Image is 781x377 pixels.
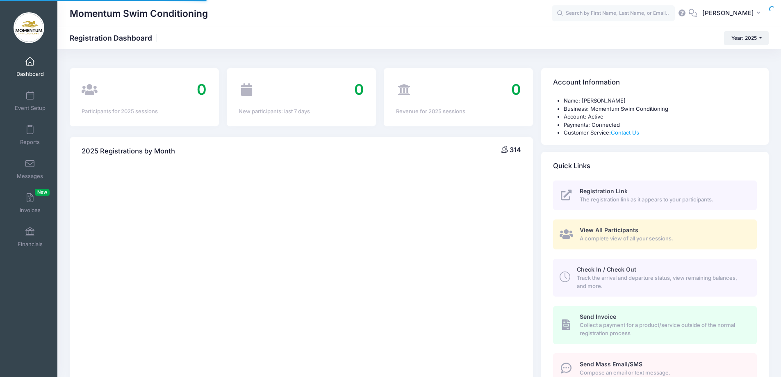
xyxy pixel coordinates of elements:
li: Account: Active [564,113,757,121]
a: Send Invoice Collect a payment for a product/service outside of the normal registration process [553,306,757,344]
a: Financials [11,223,50,251]
h4: 2025 Registrations by Month [82,139,175,163]
a: Event Setup [11,87,50,115]
span: View All Participants [580,226,638,233]
span: New [35,189,50,196]
span: Dashboard [16,71,44,78]
span: A complete view of all your sessions. [580,235,747,243]
div: Revenue for 2025 sessions [396,107,521,116]
a: Check In / Check Out Track the arrival and departure status, view remaining balances, and more. [553,259,757,297]
span: Event Setup [15,105,46,112]
h4: Account Information [553,71,620,94]
li: Name: [PERSON_NAME] [564,97,757,105]
a: Messages [11,155,50,183]
span: 0 [197,80,207,98]
span: The registration link as it appears to your participants. [580,196,747,204]
div: New participants: last 7 days [239,107,364,116]
span: Compose an email or text message. [580,369,747,377]
a: Dashboard [11,53,50,81]
span: 0 [511,80,521,98]
button: [PERSON_NAME] [697,4,769,23]
span: Check In / Check Out [577,266,636,273]
span: Reports [20,139,40,146]
input: Search by First Name, Last Name, or Email... [552,5,675,22]
a: Registration Link The registration link as it appears to your participants. [553,181,757,210]
span: Send Invoice [580,313,616,320]
div: Participants for 2025 sessions [82,107,207,116]
span: 0 [354,80,364,98]
h1: Registration Dashboard [70,34,159,42]
li: Payments: Connected [564,121,757,129]
li: Customer Service: [564,129,757,137]
span: Year: 2025 [731,35,757,41]
span: Registration Link [580,187,628,194]
h4: Quick Links [553,154,590,178]
a: Reports [11,121,50,149]
a: InvoicesNew [11,189,50,217]
span: 314 [510,146,521,154]
span: Financials [18,241,43,248]
span: Collect a payment for a product/service outside of the normal registration process [580,321,747,337]
a: View All Participants A complete view of all your sessions. [553,219,757,249]
span: Messages [17,173,43,180]
button: Year: 2025 [724,31,769,45]
span: Send Mass Email/SMS [580,361,642,368]
img: Momentum Swim Conditioning [14,12,44,43]
span: Track the arrival and departure status, view remaining balances, and more. [577,274,747,290]
a: Contact Us [611,129,639,136]
span: [PERSON_NAME] [702,9,754,18]
span: Invoices [20,207,41,214]
h1: Momentum Swim Conditioning [70,4,208,23]
li: Business: Momentum Swim Conditioning [564,105,757,113]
